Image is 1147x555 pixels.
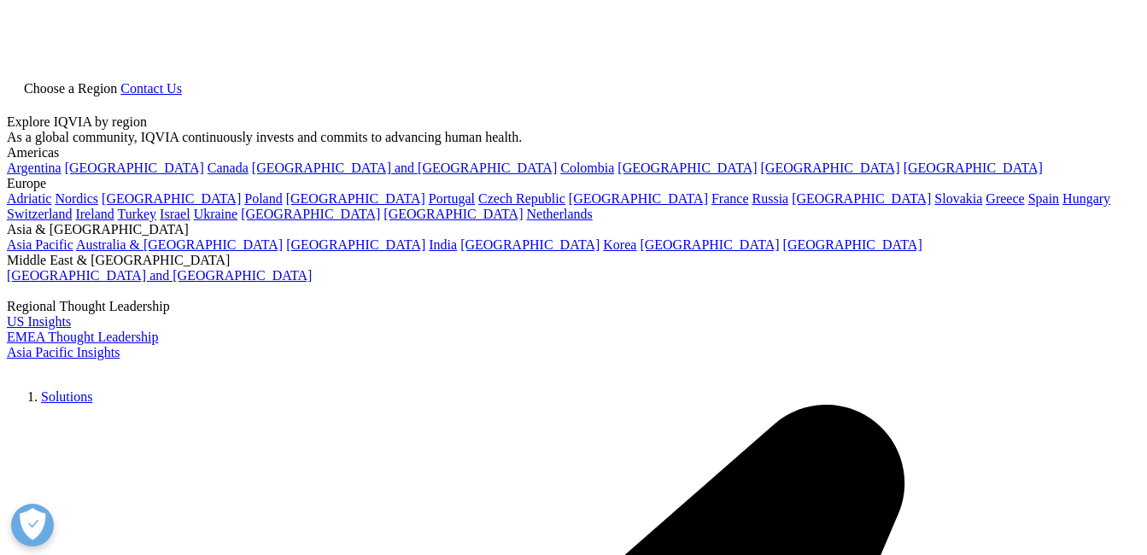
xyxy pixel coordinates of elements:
a: [GEOGRAPHIC_DATA] [460,237,600,252]
a: India [429,237,457,252]
a: [GEOGRAPHIC_DATA] [569,191,708,206]
a: Israel [160,207,190,221]
a: [GEOGRAPHIC_DATA] and [GEOGRAPHIC_DATA] [7,268,312,283]
a: [GEOGRAPHIC_DATA] [783,237,922,252]
a: Australia & [GEOGRAPHIC_DATA] [76,237,283,252]
a: Switzerland [7,207,72,221]
a: Turkey [117,207,156,221]
a: Adriatic [7,191,51,206]
div: Regional Thought Leadership [7,299,1140,314]
a: [GEOGRAPHIC_DATA] [761,161,900,175]
a: [GEOGRAPHIC_DATA] [241,207,380,221]
a: [GEOGRAPHIC_DATA] [102,191,241,206]
a: [GEOGRAPHIC_DATA] and [GEOGRAPHIC_DATA] [252,161,557,175]
a: Czech Republic [478,191,565,206]
a: Slovakia [934,191,982,206]
div: Americas [7,145,1140,161]
a: Solutions [41,389,92,404]
a: Asia Pacific Insights [7,345,120,359]
a: [GEOGRAPHIC_DATA] [383,207,523,221]
a: Portugal [429,191,475,206]
a: [GEOGRAPHIC_DATA] [792,191,931,206]
div: As a global community, IQVIA continuously invests and commits to advancing human health. [7,130,1140,145]
a: Contact Us [120,81,182,96]
a: Colombia [560,161,614,175]
a: Netherlands [526,207,592,221]
a: [GEOGRAPHIC_DATA] [617,161,757,175]
a: [GEOGRAPHIC_DATA] [286,237,425,252]
a: [GEOGRAPHIC_DATA] [286,191,425,206]
span: Choose a Region [24,81,117,96]
a: [GEOGRAPHIC_DATA] [65,161,204,175]
a: Russia [752,191,789,206]
button: Open Preferences [11,504,54,546]
div: Asia & [GEOGRAPHIC_DATA] [7,222,1140,237]
div: Middle East & [GEOGRAPHIC_DATA] [7,253,1140,268]
a: [GEOGRAPHIC_DATA] [904,161,1043,175]
a: Asia Pacific [7,237,73,252]
a: Greece [986,191,1024,206]
a: Argentina [7,161,61,175]
a: Ukraine [194,207,238,221]
a: Poland [244,191,282,206]
a: Spain [1028,191,1059,206]
a: [GEOGRAPHIC_DATA] [640,237,779,252]
a: Ireland [75,207,114,221]
div: Explore IQVIA by region [7,114,1140,130]
a: Hungary [1062,191,1110,206]
a: Canada [208,161,249,175]
a: Korea [603,237,636,252]
a: EMEA Thought Leadership [7,330,158,344]
a: US Insights [7,314,71,329]
a: France [711,191,749,206]
div: Europe [7,176,1140,191]
a: Nordics [55,191,98,206]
